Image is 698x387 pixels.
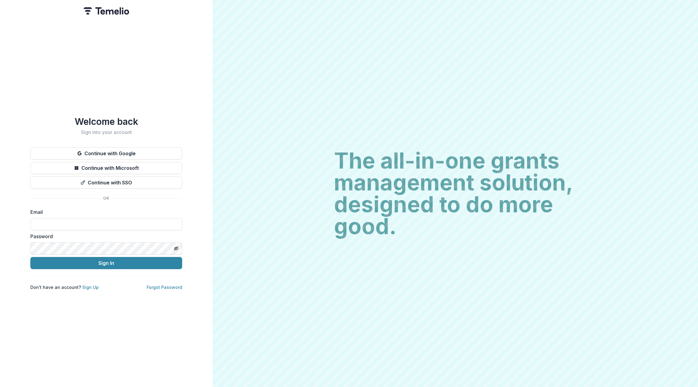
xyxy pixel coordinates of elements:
button: Sign In [30,257,182,269]
button: Toggle password visibility [171,244,181,253]
button: Continue with Microsoft [30,162,182,174]
label: Email [30,208,179,216]
button: Continue with SSO [30,176,182,189]
h2: Sign into your account [30,129,182,135]
button: Continue with Google [30,147,182,159]
p: Don't have an account? [30,284,99,290]
label: Password [30,233,179,240]
img: Temelio [83,7,129,15]
h1: Welcome back [30,116,182,127]
a: Forgot Password [147,285,182,290]
a: Sign Up [82,285,99,290]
